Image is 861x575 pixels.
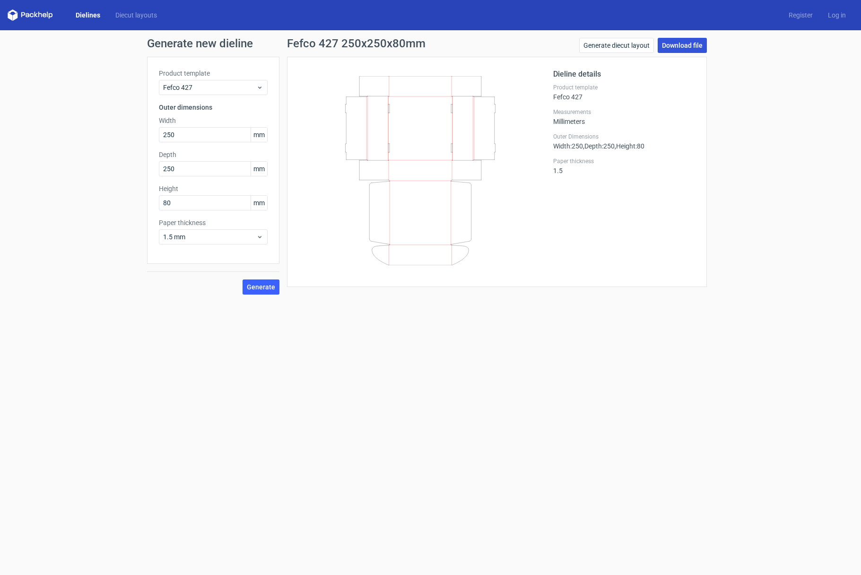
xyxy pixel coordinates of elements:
[251,128,267,142] span: mm
[553,84,695,91] label: Product template
[658,38,707,53] a: Download file
[159,150,268,159] label: Depth
[251,196,267,210] span: mm
[579,38,654,53] a: Generate diecut layout
[553,108,695,125] div: Millimeters
[553,157,695,174] div: 1.5
[820,10,853,20] a: Log in
[68,10,108,20] a: Dielines
[781,10,820,20] a: Register
[553,84,695,101] div: Fefco 427
[615,142,644,150] span: , Height : 80
[159,69,268,78] label: Product template
[553,142,583,150] span: Width : 250
[553,108,695,116] label: Measurements
[163,83,256,92] span: Fefco 427
[243,279,279,295] button: Generate
[147,38,714,49] h1: Generate new dieline
[553,133,695,140] label: Outer Dimensions
[287,38,426,49] h1: Fefco 427 250x250x80mm
[247,284,275,290] span: Generate
[553,157,695,165] label: Paper thickness
[159,116,268,125] label: Width
[583,142,615,150] span: , Depth : 250
[163,232,256,242] span: 1.5 mm
[251,162,267,176] span: mm
[159,218,268,227] label: Paper thickness
[553,69,695,80] h2: Dieline details
[159,184,268,193] label: Height
[108,10,165,20] a: Diecut layouts
[159,103,268,112] h3: Outer dimensions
